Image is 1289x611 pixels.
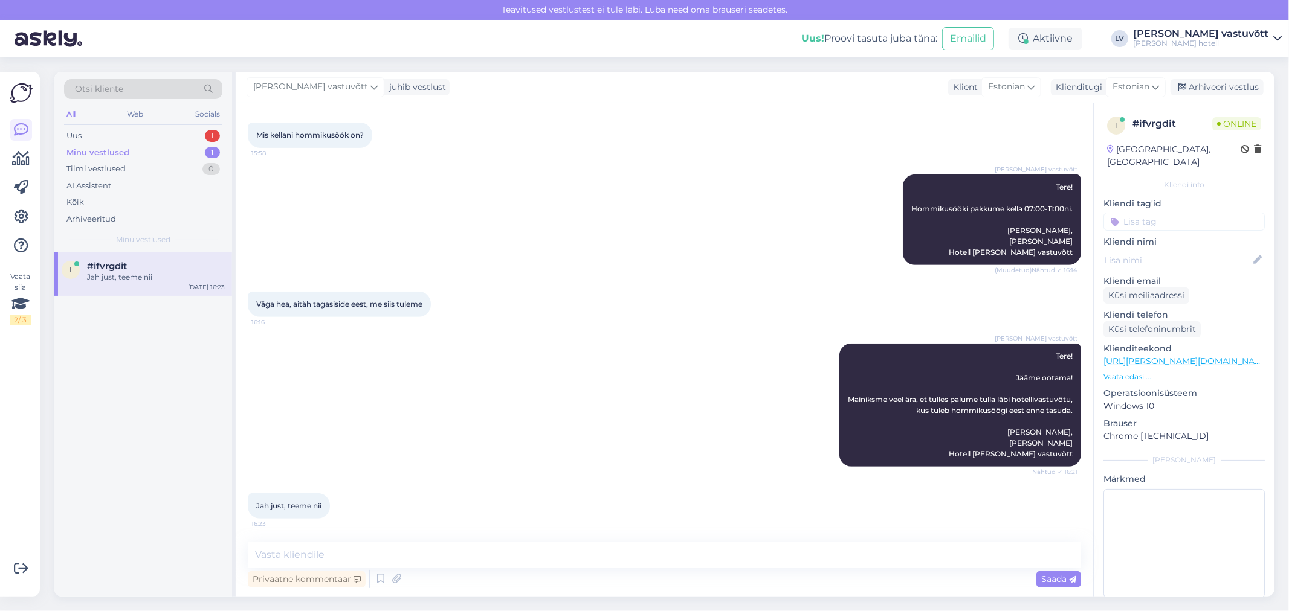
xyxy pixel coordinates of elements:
div: 2 / 3 [10,315,31,325]
input: Lisa tag [1103,213,1265,231]
div: Kliendi info [1103,179,1265,190]
span: i [1115,121,1117,130]
div: [PERSON_NAME] vastuvõtt [1133,29,1268,39]
div: Arhiveeritud [66,213,116,225]
div: Küsi meiliaadressi [1103,287,1189,304]
div: Jah just, teeme nii [87,272,225,283]
div: Kõik [66,196,84,208]
div: [DATE] 16:23 [188,283,225,292]
div: Proovi tasuta juba täna: [801,31,937,46]
div: 1 [205,130,220,142]
img: Askly Logo [10,82,33,104]
span: i [69,265,72,274]
div: Vaata siia [10,271,31,325]
div: Web [125,106,146,122]
div: juhib vestlust [384,81,446,94]
span: 16:23 [251,519,297,528]
span: Estonian [1113,80,1149,94]
div: 1 [205,147,220,159]
span: Otsi kliente [75,83,123,95]
span: Online [1212,117,1261,130]
span: [PERSON_NAME] vastuvõtt [995,334,1077,343]
span: [PERSON_NAME] vastuvõtt [253,80,368,94]
span: [PERSON_NAME] vastuvõtt [995,165,1077,174]
span: (Muudetud) Nähtud ✓ 16:14 [995,266,1077,275]
div: LV [1111,30,1128,47]
span: Väga hea, aitäh tagasiside eest, me siis tuleme [256,299,422,309]
div: Klienditugi [1051,81,1102,94]
span: Mis kellani hommikusöök on? [256,130,364,139]
p: Brauser [1103,417,1265,430]
div: # ifvrgdit [1132,117,1212,131]
p: Operatsioonisüsteem [1103,387,1265,400]
span: Nähtud ✓ 16:21 [1032,467,1077,476]
span: #ifvrgdit [87,261,127,272]
div: [GEOGRAPHIC_DATA], [GEOGRAPHIC_DATA] [1107,143,1241,168]
p: Klienditeekond [1103,342,1265,355]
p: Kliendi nimi [1103,235,1265,248]
span: Saada [1041,574,1076,584]
button: Emailid [942,27,994,50]
div: Minu vestlused [66,147,129,159]
div: AI Assistent [66,180,111,192]
span: 15:58 [251,149,297,158]
p: Chrome [TECHNICAL_ID] [1103,430,1265,443]
div: [PERSON_NAME] hotell [1133,39,1268,48]
span: Jah just, teeme nii [256,501,321,510]
div: [PERSON_NAME] [1103,455,1265,465]
div: 0 [202,163,220,175]
div: Uus [66,130,82,142]
p: Kliendi email [1103,275,1265,287]
input: Lisa nimi [1104,254,1251,267]
span: Estonian [988,80,1025,94]
div: Tiimi vestlused [66,163,126,175]
b: Uus! [801,33,824,44]
p: Windows 10 [1103,400,1265,412]
div: Klient [948,81,978,94]
p: Kliendi tag'id [1103,197,1265,210]
p: Märkmed [1103,473,1265,485]
a: [PERSON_NAME] vastuvõtt[PERSON_NAME] hotell [1133,29,1282,48]
div: Küsi telefoninumbrit [1103,321,1201,337]
div: All [64,106,78,122]
span: Minu vestlused [116,234,170,245]
span: 16:16 [251,318,297,327]
div: Privaatne kommentaar [248,571,366,587]
div: Aktiivne [1009,28,1082,50]
div: Socials [193,106,222,122]
p: Vaata edasi ... [1103,371,1265,382]
div: Arhiveeri vestlus [1171,79,1264,95]
p: Kliendi telefon [1103,309,1265,321]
